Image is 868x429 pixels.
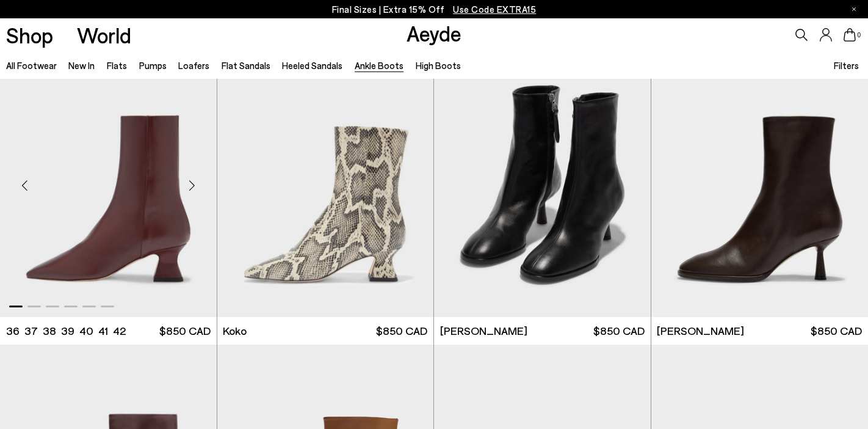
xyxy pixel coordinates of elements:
a: Next slide Previous slide [217,45,434,317]
p: Final Sizes | Extra 15% Off [332,2,537,17]
a: Loafers [178,60,209,71]
div: Next slide [174,167,211,204]
a: Pumps [139,60,167,71]
li: 40 [79,323,93,339]
span: Koko [223,323,247,339]
a: World [77,24,131,46]
a: Heeled Sandals [282,60,342,71]
li: 37 [24,323,38,339]
span: [PERSON_NAME] [657,323,744,339]
li: 42 [113,323,126,339]
span: [PERSON_NAME] [440,323,527,339]
a: Flat Sandals [222,60,270,71]
div: Previous slide [6,167,43,204]
a: Aeyde [407,20,461,46]
div: 1 / 6 [217,45,434,317]
a: Ankle Boots [355,60,403,71]
span: $850 CAD [593,323,645,339]
a: 0 [844,28,856,42]
a: All Footwear [6,60,57,71]
img: Koko Regal Heel Boots [217,45,434,317]
span: Filters [834,60,859,71]
a: Shop [6,24,53,46]
li: 41 [98,323,108,339]
a: High Boots [416,60,461,71]
span: $850 CAD [811,323,862,339]
span: Navigate to /collections/ss25-final-sizes [453,4,536,15]
li: 39 [61,323,74,339]
span: 0 [856,32,862,38]
a: Flats [107,60,127,71]
a: [PERSON_NAME] $850 CAD [434,317,651,345]
ul: variant [6,323,122,339]
img: Dorothy Soft Sock Boots [434,45,651,317]
div: 2 / 6 [434,45,651,317]
span: $850 CAD [159,323,211,339]
li: 36 [6,323,20,339]
a: New In [68,60,95,71]
a: Koko $850 CAD [217,317,434,345]
a: Next slide Previous slide [434,45,651,317]
span: $850 CAD [376,323,427,339]
li: 38 [43,323,56,339]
